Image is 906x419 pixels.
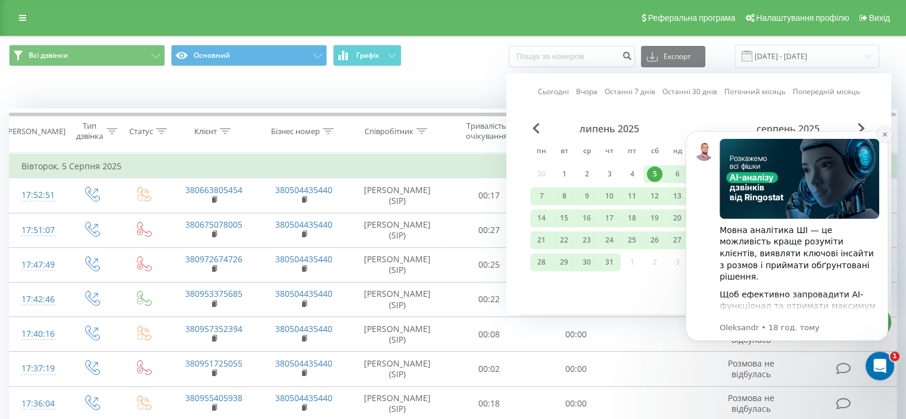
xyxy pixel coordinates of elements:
[530,231,553,249] div: пн 21 лип 2025 р.
[21,322,53,346] div: 17:40:16
[275,392,332,404] a: 380504435440
[647,188,662,204] div: 12
[728,392,774,414] span: Розмова не відбулась
[530,209,553,227] div: пн 14 лип 2025 р.
[579,188,594,204] div: 9
[171,45,327,66] button: Основний
[666,209,689,227] div: нд 20 лип 2025 р.
[185,219,242,230] a: 380675078005
[553,253,575,271] div: вт 29 лип 2025 р.
[275,184,332,195] a: 380504435440
[5,126,66,136] div: [PERSON_NAME]
[641,46,705,67] button: Експорт
[21,184,53,207] div: 17:52:51
[533,123,540,134] span: Previous Month
[624,166,640,182] div: 4
[538,86,569,98] a: Сьогодні
[602,254,617,270] div: 31
[530,123,689,135] div: липень 2025
[668,113,906,387] iframe: Intercom notifications повідомлення
[21,357,53,380] div: 17:37:19
[271,126,320,136] div: Бізнес номер
[598,165,621,183] div: чт 3 лип 2025 р.
[333,45,401,66] button: Графік
[869,13,890,23] span: Вихід
[624,188,640,204] div: 11
[185,392,242,404] a: 380955405938
[579,254,594,270] div: 30
[29,51,68,60] span: Всі дзвінки
[598,209,621,227] div: чт 17 лип 2025 р.
[446,178,533,213] td: 00:17
[575,253,598,271] div: ср 30 лип 2025 р.
[530,253,553,271] div: пн 28 лип 2025 р.
[579,210,594,226] div: 16
[457,121,516,141] div: Тривалість очікування
[349,317,446,352] td: [PERSON_NAME] (SIP)
[534,232,549,248] div: 21
[602,166,617,182] div: 3
[556,210,572,226] div: 15
[579,166,594,182] div: 2
[555,143,573,161] abbr: вівторок
[553,231,575,249] div: вт 22 лип 2025 р.
[10,154,897,178] td: Вівторок, 5 Серпня 2025
[533,317,619,352] td: 00:00
[349,352,446,386] td: [PERSON_NAME] (SIP)
[185,253,242,265] a: 380972674726
[129,126,153,136] div: Статус
[349,282,446,316] td: [PERSON_NAME] (SIP)
[553,209,575,227] div: вт 15 лип 2025 р.
[349,247,446,282] td: [PERSON_NAME] (SIP)
[21,219,53,242] div: 17:51:07
[793,86,860,98] a: Попередній місяць
[21,288,53,311] div: 17:42:46
[185,288,242,299] a: 380953375685
[621,231,643,249] div: пт 25 лип 2025 р.
[666,231,689,249] div: нд 27 лип 2025 р.
[643,165,666,183] div: сб 5 лип 2025 р.
[756,13,849,23] span: Налаштування профілю
[275,358,332,369] a: 380504435440
[553,187,575,205] div: вт 8 лип 2025 р.
[575,187,598,205] div: ср 9 лип 2025 р.
[648,13,736,23] span: Реферальна програма
[185,184,242,195] a: 380663805454
[275,288,332,299] a: 380504435440
[530,187,553,205] div: пн 7 лип 2025 р.
[21,253,53,277] div: 17:47:49
[666,165,689,183] div: нд 6 лип 2025 р.
[647,210,662,226] div: 19
[509,46,635,67] input: Пошук за номером
[598,231,621,249] div: чт 24 лип 2025 р.
[598,187,621,205] div: чт 10 лип 2025 р.
[575,165,598,183] div: ср 2 лип 2025 р.
[75,121,103,141] div: Тип дзвінка
[365,126,413,136] div: Співробітник
[602,232,617,248] div: 24
[602,210,617,226] div: 17
[185,323,242,334] a: 380957352394
[647,232,662,248] div: 26
[624,232,640,248] div: 25
[534,210,549,226] div: 14
[356,51,379,60] span: Графік
[646,143,664,161] abbr: субота
[579,232,594,248] div: 23
[446,247,533,282] td: 00:25
[890,352,899,361] span: 1
[576,86,597,98] a: Вчора
[349,178,446,213] td: [PERSON_NAME] (SIP)
[185,358,242,369] a: 380951725055
[724,86,786,98] a: Поточний місяць
[21,392,53,415] div: 17:36:04
[553,165,575,183] div: вт 1 лип 2025 р.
